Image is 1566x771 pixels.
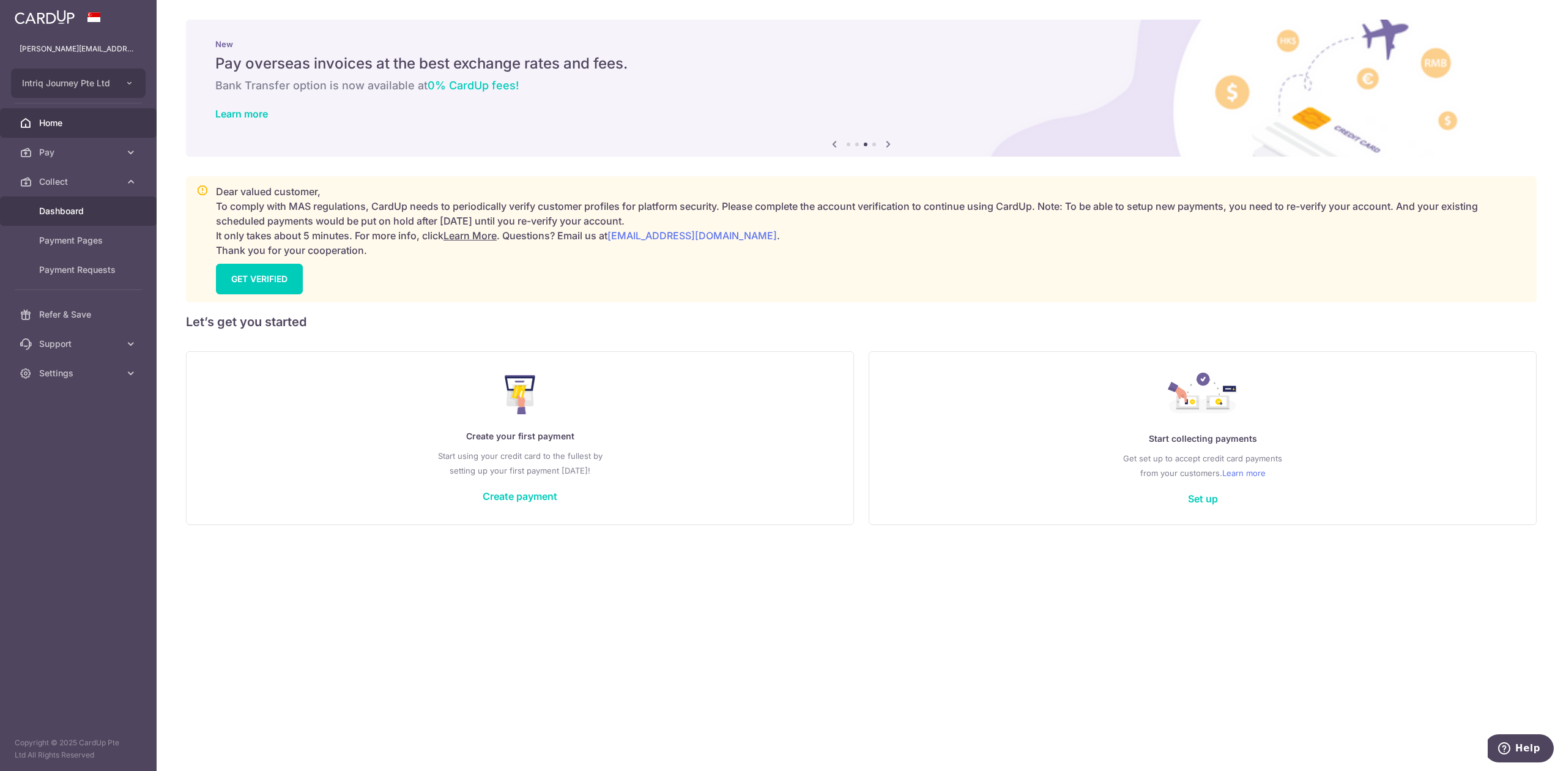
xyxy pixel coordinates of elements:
iframe: Opens a widget where you can find more information [1488,734,1554,765]
a: Set up [1188,493,1218,505]
p: [PERSON_NAME][EMAIL_ADDRESS][DOMAIN_NAME] [20,43,137,55]
span: Refer & Save [39,308,120,321]
span: Pay [39,146,120,158]
a: [EMAIL_ADDRESS][DOMAIN_NAME] [607,229,777,242]
button: Intriq Journey Pte Ltd [11,69,146,98]
span: Settings [39,367,120,379]
span: Home [39,117,120,129]
span: Payment Requests [39,264,120,276]
a: Learn More [443,229,497,242]
span: 0% CardUp fees! [428,79,519,92]
h5: Pay overseas invoices at the best exchange rates and fees. [215,54,1507,73]
span: Payment Pages [39,234,120,247]
a: Create payment [483,490,557,502]
h5: Let’s get you started [186,312,1537,332]
a: Learn more [1222,466,1266,480]
p: New [215,39,1507,49]
span: Dashboard [39,205,120,217]
p: Create your first payment [211,429,829,444]
a: Learn more [215,108,268,120]
span: Collect [39,176,120,188]
p: Dear valued customer, To comply with MAS regulations, CardUp needs to periodically verify custome... [216,184,1526,258]
span: Intriq Journey Pte Ltd [22,77,113,89]
img: International Invoice Banner [186,20,1537,157]
a: GET VERIFIED [216,264,303,294]
img: Collect Payment [1168,373,1238,417]
span: Support [39,338,120,350]
h6: Bank Transfer option is now available at [215,78,1507,93]
p: Start collecting payments [894,431,1512,446]
p: Start using your credit card to the fullest by setting up your first payment [DATE]! [211,449,829,478]
img: Make Payment [505,375,536,414]
img: CardUp [15,10,75,24]
p: Get set up to accept credit card payments from your customers. [894,451,1512,480]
